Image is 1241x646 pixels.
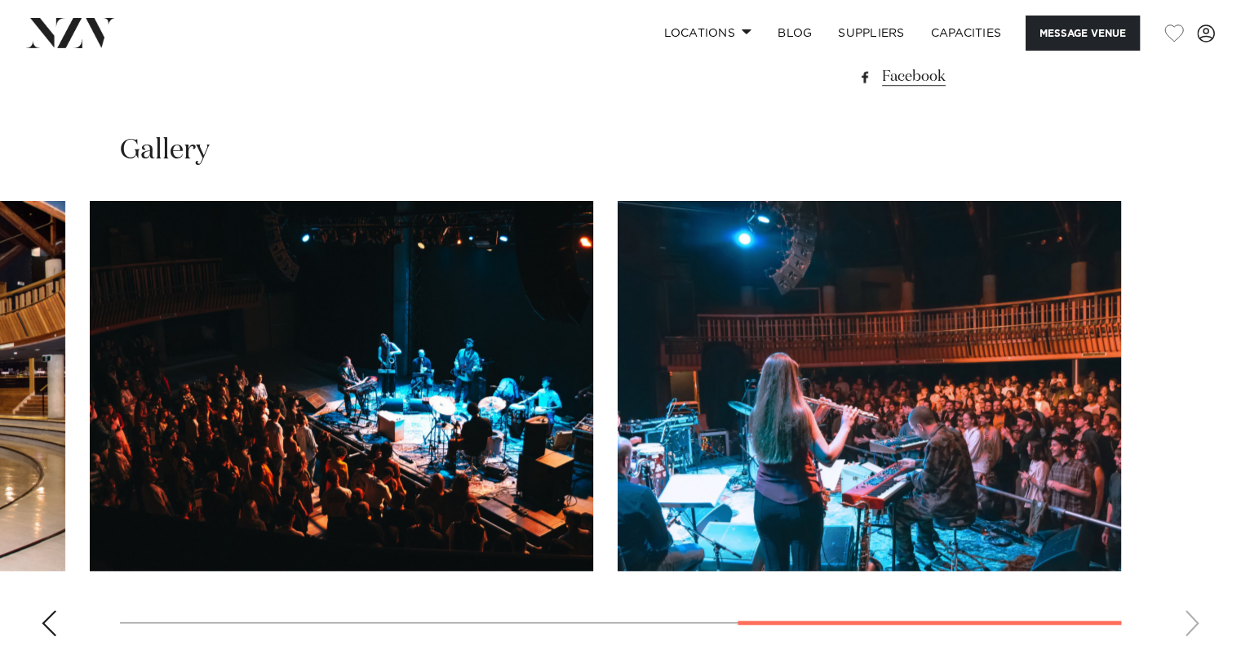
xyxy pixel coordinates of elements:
img: nzv-logo.png [26,18,115,47]
swiper-slide: 5 / 5 [618,201,1121,571]
h2: Gallery [120,132,210,169]
button: Message Venue [1026,16,1140,51]
a: Locations [650,16,765,51]
a: BLOG [765,16,825,51]
a: Facebook [855,65,1121,88]
a: SUPPLIERS [825,16,917,51]
swiper-slide: 4 / 5 [90,201,593,571]
a: Capacities [918,16,1015,51]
